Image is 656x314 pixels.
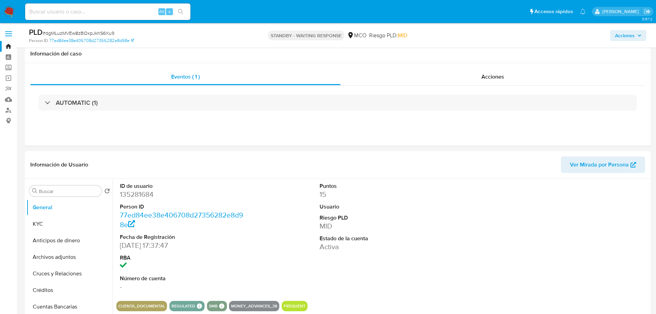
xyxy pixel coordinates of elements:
dt: Puntos [320,182,446,190]
h3: AUTOMATIC (1) [56,99,98,107]
p: STANDBY - WAITING RESPONSE [268,31,344,40]
button: Archivos adjuntos [27,249,113,265]
dd: - [120,282,246,292]
span: s [168,8,170,15]
button: search-icon [174,7,188,17]
button: Créditos [27,282,113,298]
a: 77ed84ee38e406708d27356282e8d98e [49,38,134,44]
dt: Número de cuenta [120,275,246,282]
span: Acciones [615,30,635,41]
dt: RBA [120,254,246,262]
dt: ID de usuario [120,182,246,190]
dd: 135281684 [120,190,246,199]
div: MCO [347,32,366,39]
dt: Riesgo PLD [320,214,446,222]
span: Eventos ( 1 ) [171,73,200,81]
button: Buscar [32,188,38,194]
dd: 15 [320,190,446,199]
a: Notificaciones [580,9,586,14]
dt: Fecha de Registración [120,233,246,241]
input: Buscar [39,188,99,194]
div: AUTOMATIC (1) [39,95,637,111]
span: Ver Mirada por Persona [570,156,629,173]
button: Ver Mirada por Persona [561,156,645,173]
button: Acciones [610,30,646,41]
b: PLD [29,27,43,38]
button: Volver al orden por defecto [104,188,110,196]
p: felipe.cayon@mercadolibre.com [602,8,641,15]
dd: MID [320,221,446,231]
h1: Información del caso [30,50,645,57]
button: KYC [27,216,113,232]
span: Acciones [481,73,504,81]
span: Riesgo PLD: [369,32,407,39]
a: 77ed84ee38e406708d27356282e8d98e [120,210,243,230]
dd: [DATE] 17:37:47 [120,241,246,250]
h1: Información de Usuario [30,161,88,168]
a: Salir [644,8,651,15]
dt: Person ID [120,203,246,211]
input: Buscar usuario o caso... [25,7,190,16]
button: Anticipos de dinero [27,232,113,249]
dt: Usuario [320,203,446,211]
span: MID [398,31,407,39]
dt: Estado de la cuenta [320,235,446,242]
span: # dgMLuzMVEw8zBOxpJkhS6Xu9 [43,30,114,37]
span: Alt [159,8,165,15]
span: Accesos rápidos [534,8,573,15]
button: General [27,199,113,216]
dd: Activa [320,242,446,252]
button: Cruces y Relaciones [27,265,113,282]
b: Person ID [29,38,48,44]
